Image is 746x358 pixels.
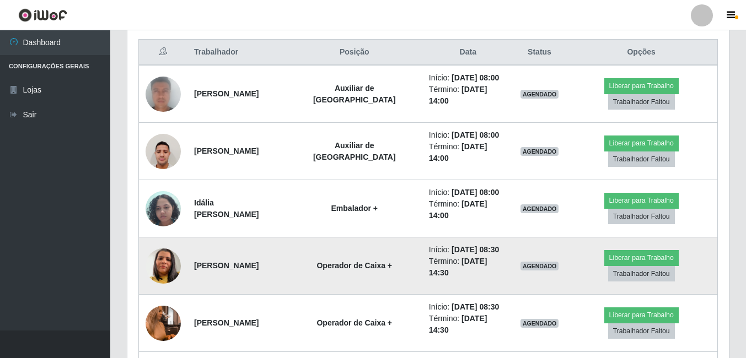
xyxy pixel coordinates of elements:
[429,129,507,141] li: Início:
[194,318,259,327] strong: [PERSON_NAME]
[452,245,499,254] time: [DATE] 08:30
[194,147,259,155] strong: [PERSON_NAME]
[608,323,675,339] button: Trabalhador Faltou
[429,198,507,221] li: Término:
[604,135,679,151] button: Liberar para Trabalho
[520,90,559,99] span: AGENDADO
[313,141,396,161] strong: Auxiliar de [GEOGRAPHIC_DATA]
[422,40,514,66] th: Data
[194,198,259,219] strong: Idália [PERSON_NAME]
[194,89,259,98] strong: [PERSON_NAME]
[608,94,675,110] button: Trabalhador Faltou
[604,78,679,94] button: Liberar para Trabalho
[565,40,717,66] th: Opções
[18,8,67,22] img: CoreUI Logo
[429,187,507,198] li: Início:
[604,250,679,265] button: Liberar para Trabalho
[608,266,675,281] button: Trabalhador Faltou
[146,128,181,175] img: 1749045235898.jpeg
[316,318,392,327] strong: Operador de Caixa +
[608,151,675,167] button: Trabalhador Faltou
[313,84,396,104] strong: Auxiliar de [GEOGRAPHIC_DATA]
[429,141,507,164] li: Término:
[452,188,499,197] time: [DATE] 08:00
[187,40,287,66] th: Trabalhador
[146,292,181,355] img: 1740599758812.jpeg
[287,40,422,66] th: Posição
[429,301,507,313] li: Início:
[429,313,507,336] li: Término:
[520,319,559,328] span: AGENDADO
[429,84,507,107] li: Término:
[316,261,392,270] strong: Operador de Caixa +
[520,262,559,270] span: AGENDADO
[452,302,499,311] time: [DATE] 08:30
[452,131,499,139] time: [DATE] 08:00
[146,58,181,131] img: 1748706192585.jpeg
[194,261,259,270] strong: [PERSON_NAME]
[331,204,378,213] strong: Embalador +
[520,147,559,156] span: AGENDADO
[520,204,559,213] span: AGENDADO
[146,185,181,232] img: 1745763746642.jpeg
[514,40,566,66] th: Status
[429,256,507,279] li: Término:
[608,209,675,224] button: Trabalhador Faltou
[604,193,679,208] button: Liberar para Trabalho
[452,73,499,82] time: [DATE] 08:00
[604,307,679,323] button: Liberar para Trabalho
[146,235,181,297] img: 1734375096021.jpeg
[429,244,507,256] li: Início:
[429,72,507,84] li: Início:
